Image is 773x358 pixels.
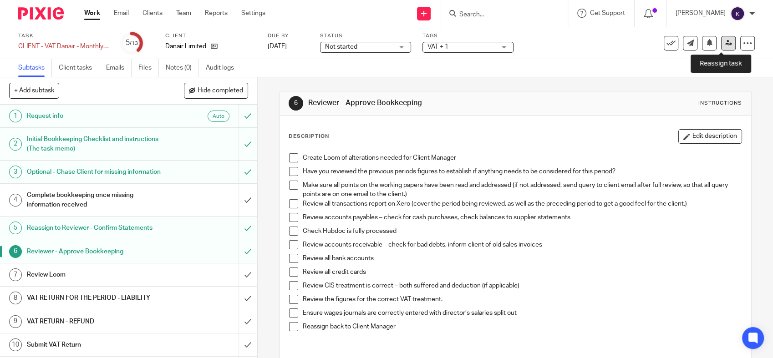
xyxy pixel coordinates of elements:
h1: Reviewer - Approve Bookkeeping [27,245,162,258]
p: [PERSON_NAME] [676,9,726,18]
a: Team [176,9,191,18]
div: 8 [9,292,22,304]
a: Reports [205,9,228,18]
input: Search [458,11,540,19]
a: Email [114,9,129,18]
label: Tags [422,32,514,40]
h1: Initial Bookkeeping Checklist and instructions (The task memo) [27,132,162,156]
h1: VAT RETURN - REFUND [27,315,162,328]
div: CLIENT - VAT Danair - Monthly VAT Return [18,42,109,51]
span: Not started [325,44,357,50]
label: Client [165,32,256,40]
p: Review CIS treatment is correct – both suffered and deduction (if applicable) [303,281,742,290]
h1: Reviewer - Approve Bookkeeping [308,98,535,108]
img: svg%3E [730,6,745,21]
label: Task [18,32,109,40]
div: 6 [9,245,22,258]
img: Pixie [18,7,64,20]
small: /13 [130,41,138,46]
a: Emails [106,59,132,77]
div: 5 [126,38,138,48]
p: Reassign back to Client Manager [303,322,742,331]
h1: Optional - Chase Client for missing information [27,165,162,179]
button: Edit description [678,129,742,144]
label: Status [320,32,411,40]
span: Get Support [590,10,625,16]
div: Auto [208,111,229,122]
a: Clients [142,9,163,18]
p: Danair Limited [165,42,206,51]
p: Check Hubdoc is fully processed [303,227,742,236]
p: Have you reviewed the previous periods figures to establish if anything needs to be considered fo... [303,167,742,176]
label: Due by [268,32,309,40]
p: Create Loom of alterations needed for Client Manager [303,153,742,162]
h1: Review Loom [27,268,162,282]
div: 7 [9,268,22,281]
p: Review accounts receivable – check for bad debts, inform client of old sales invoices [303,240,742,249]
p: Ensure wages journals are correctly entered with director’s salaries split out [303,308,742,318]
div: 1 [9,110,22,122]
span: [DATE] [268,43,287,50]
h1: Reassign to Reviewer - Confirm Statements [27,221,162,235]
p: Review all transactions report on Xero (cover the period being reviewed, as well as the preceding... [303,199,742,208]
div: 2 [9,138,22,151]
a: Notes (0) [166,59,199,77]
a: Files [138,59,159,77]
div: 5 [9,222,22,234]
span: VAT + 1 [427,44,448,50]
h1: Complete bookkeeping once missing information received [27,188,162,212]
button: Hide completed [184,83,248,98]
div: 4 [9,194,22,207]
button: + Add subtask [9,83,59,98]
a: Work [84,9,100,18]
p: Description [289,133,329,140]
p: Make sure all points on the working papers have been read and addressed (if not addressed, send q... [303,181,742,199]
p: Review accounts payables – check for cash purchases, check balances to supplier statements [303,213,742,222]
p: Review all bank accounts [303,254,742,263]
a: Settings [241,9,265,18]
a: Subtasks [18,59,52,77]
h1: VAT RETURN FOR THE PERIOD - LIABILITY [27,291,162,305]
div: 3 [9,166,22,178]
h1: Submit VAT Return [27,338,162,352]
a: Client tasks [59,59,99,77]
span: Hide completed [198,87,243,95]
h1: Request info [27,109,162,123]
a: Audit logs [206,59,241,77]
div: 10 [9,338,22,351]
p: Review all credit cards [303,267,742,277]
div: Instructions [698,100,742,107]
p: Review the figures for the correct VAT treatment. [303,295,742,304]
div: 6 [289,96,303,111]
div: 9 [9,315,22,328]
